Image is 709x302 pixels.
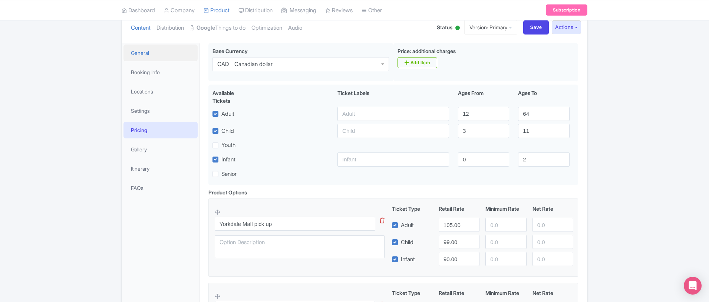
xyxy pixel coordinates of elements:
div: Active [454,23,461,34]
input: 0.0 [485,252,526,266]
input: Save [523,20,549,35]
div: Retail Rate [436,205,482,213]
label: Infant [221,155,235,164]
a: Distribution [156,16,184,40]
a: Gallery [123,141,198,158]
button: Actions [552,20,581,34]
input: 0.0 [439,218,479,232]
a: Itinerary [123,160,198,177]
input: Child [337,124,449,138]
input: 0.0 [532,252,573,266]
div: CAD - Canadian dollar [217,61,273,68]
a: General [123,45,198,61]
div: Ages To [514,89,574,105]
input: Infant [337,152,449,167]
input: 0.0 [439,235,479,249]
div: Net Rate [530,205,576,213]
label: Senior [221,170,237,178]
input: 0.0 [532,235,573,249]
input: Adult [337,107,449,121]
input: Option Name [215,217,375,231]
a: Locations [123,83,198,100]
input: 0.0 [532,218,573,232]
a: Optimization [251,16,282,40]
input: 0.0 [485,235,526,249]
label: Price: additional charges [398,47,456,55]
a: FAQs [123,180,198,196]
a: Content [131,16,151,40]
label: Infant [401,255,415,264]
a: Version: Primary [464,20,517,35]
label: Adult [401,221,414,230]
label: Child [221,127,234,135]
div: Ticket Labels [333,89,454,105]
label: Child [401,238,413,247]
div: Available Tickets [212,89,253,105]
input: 0.0 [439,252,479,266]
a: Subscription [546,4,587,16]
div: Ticket Type [389,289,436,297]
div: Ages From [454,89,514,105]
input: 0.0 [485,218,526,232]
div: Product Options [208,188,247,196]
div: Ticket Type [389,205,436,213]
a: Add Item [398,57,437,68]
strong: Google [197,24,215,32]
span: Status [437,23,452,31]
a: Pricing [123,122,198,138]
a: Booking Info [123,64,198,81]
a: Settings [123,102,198,119]
label: Youth [221,141,235,150]
div: Open Intercom Messenger [684,277,702,295]
span: Base Currency [212,48,248,54]
a: Audio [288,16,302,40]
div: Retail Rate [436,289,482,297]
div: Net Rate [530,289,576,297]
div: Minimum Rate [482,289,529,297]
div: Minimum Rate [482,205,529,213]
label: Adult [221,110,234,118]
a: GoogleThings to do [190,16,245,40]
